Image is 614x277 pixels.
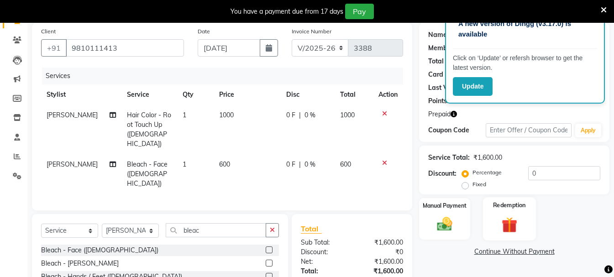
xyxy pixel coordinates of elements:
[340,160,351,168] span: 600
[423,202,467,210] label: Manual Payment
[294,238,352,247] div: Sub Total:
[41,39,67,57] button: +91
[453,77,493,96] button: Update
[299,110,301,120] span: |
[472,168,502,177] label: Percentage
[428,96,449,106] div: Points:
[428,43,600,53] div: No Active Membership
[198,27,210,36] label: Date
[352,238,410,247] div: ₹1,600.00
[177,84,214,105] th: Qty
[231,7,343,16] div: You have a payment due from 17 days
[47,160,98,168] span: [PERSON_NAME]
[472,180,486,188] label: Fixed
[345,4,374,19] button: Pay
[458,19,592,39] p: A new version of Dingg (v3.17.0) is available
[121,84,177,105] th: Service
[575,124,601,137] button: Apply
[41,246,158,255] div: Bleach - Face ([DEMOGRAPHIC_DATA])
[373,84,403,105] th: Action
[352,257,410,267] div: ₹1,600.00
[127,111,171,148] span: Hair Color - Root Touch Up ([DEMOGRAPHIC_DATA])
[352,267,410,276] div: ₹1,600.00
[428,30,449,40] div: Name:
[127,160,168,188] span: Bleach - Face ([DEMOGRAPHIC_DATA])
[428,169,457,178] div: Discount:
[41,27,56,36] label: Client
[166,223,266,237] input: Search or Scan
[183,111,186,119] span: 1
[214,84,281,105] th: Price
[340,111,355,119] span: 1000
[286,110,295,120] span: 0 F
[294,247,352,257] div: Discount:
[294,257,352,267] div: Net:
[493,201,526,209] label: Redemption
[292,27,331,36] label: Invoice Number
[183,160,186,168] span: 1
[428,83,459,93] div: Last Visit:
[453,53,597,73] p: Click on ‘Update’ or refersh browser to get the latest version.
[335,84,373,105] th: Total
[281,84,335,105] th: Disc
[428,153,470,162] div: Service Total:
[47,111,98,119] span: [PERSON_NAME]
[219,160,230,168] span: 600
[219,111,234,119] span: 1000
[428,70,466,79] div: Card on file:
[42,68,410,84] div: Services
[486,123,572,137] input: Enter Offer / Coupon Code
[421,247,608,256] a: Continue Without Payment
[497,215,522,235] img: _gift.svg
[473,153,502,162] div: ₹1,600.00
[286,160,295,169] span: 0 F
[432,215,457,233] img: _cash.svg
[352,247,410,257] div: ₹0
[299,160,301,169] span: |
[41,259,119,268] div: Bleach - [PERSON_NAME]
[294,267,352,276] div: Total:
[66,39,184,57] input: Search by Name/Mobile/Email/Code
[428,125,486,135] div: Coupon Code
[428,57,464,66] div: Total Visits:
[428,110,451,119] span: Prepaid
[304,110,315,120] span: 0 %
[304,160,315,169] span: 0 %
[41,84,121,105] th: Stylist
[428,43,468,53] div: Membership:
[301,224,322,234] span: Total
